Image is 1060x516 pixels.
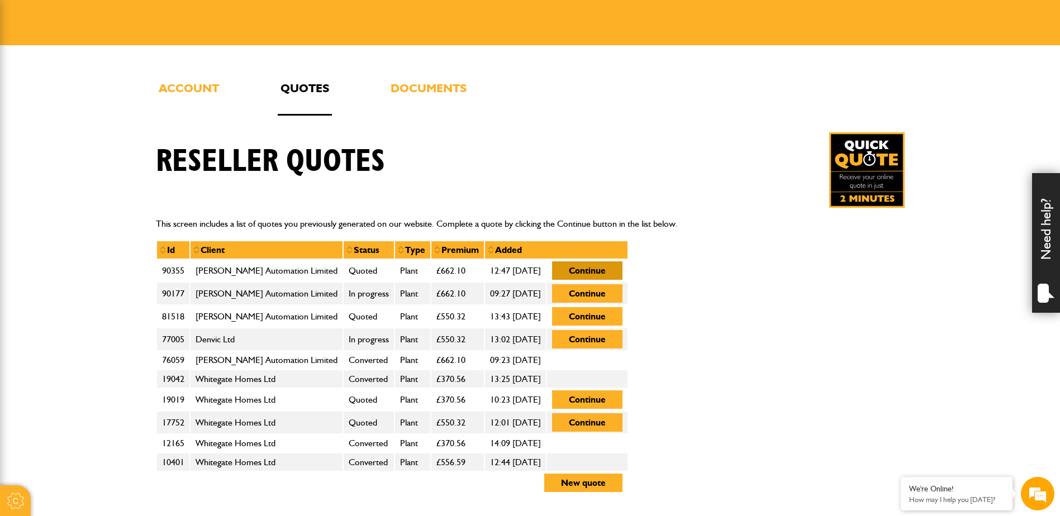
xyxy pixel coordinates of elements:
button: Continue [552,413,622,432]
td: 12:47 [DATE] [484,259,546,282]
button: Continue [552,330,622,348]
td: 19042 [156,370,190,389]
button: Continue [552,261,622,280]
td: Converted [343,351,394,370]
th: Type [394,241,431,260]
td: Quoted [343,388,394,411]
th: Status [343,241,394,260]
a: Account [156,79,222,116]
td: 17752 [156,411,190,434]
td: Plant [394,370,431,389]
td: 12165 [156,434,190,453]
td: [PERSON_NAME] Automation Limited [190,259,343,282]
div: We're Online! [909,484,1004,494]
div: Minimize live chat window [183,6,210,32]
td: 13:25 [DATE] [484,370,546,389]
td: Plant [394,282,431,305]
th: Premium [431,241,484,260]
td: 13:43 [DATE] [484,305,546,328]
td: 12:01 [DATE] [484,411,546,434]
td: £662.10 [431,282,484,305]
td: £662.10 [431,351,484,370]
th: Client [190,241,343,260]
td: £370.56 [431,370,484,389]
td: Converted [343,453,394,472]
td: In progress [343,328,394,351]
td: In progress [343,282,394,305]
td: Plant [394,411,431,434]
td: 77005 [156,328,190,351]
td: Whitegate Homes Ltd [190,411,343,434]
img: Quick Quote [829,132,905,208]
h1: Reseller quotes [156,143,385,180]
button: Continue [552,307,622,326]
td: Plant [394,351,431,370]
td: 90177 [156,282,190,305]
td: 81518 [156,305,190,328]
textarea: Type your message and hit 'Enter' [15,202,204,335]
td: £370.56 [431,388,484,411]
td: Whitegate Homes Ltd [190,453,343,472]
td: Whitegate Homes Ltd [190,388,343,411]
td: Plant [394,434,431,453]
td: Plant [394,259,431,282]
td: 76059 [156,351,190,370]
a: Documents [388,79,469,116]
td: 10401 [156,453,190,472]
th: Added [484,241,628,260]
div: Need help? [1032,173,1060,313]
td: [PERSON_NAME] Automation Limited [190,351,343,370]
td: [PERSON_NAME] Automation Limited [190,282,343,305]
td: £662.10 [431,259,484,282]
input: Enter your last name [15,103,204,128]
td: £550.32 [431,411,484,434]
td: Converted [343,370,394,389]
button: Continue [552,390,622,409]
button: Continue [552,284,622,303]
img: d_20077148190_company_1631870298795_20077148190 [19,62,47,78]
td: Plant [394,453,431,472]
p: How may I help you today? [909,495,1004,504]
input: Enter your phone number [15,169,204,194]
button: New quote [544,474,622,492]
em: Start Chat [152,344,203,359]
a: Quotes [278,79,332,116]
td: 19019 [156,388,190,411]
p: This screen includes a list of quotes you previously generated on our website. Complete a quote b... [156,217,905,231]
th: Id [156,241,190,260]
td: 12:44 [DATE] [484,453,546,472]
td: Quoted [343,411,394,434]
div: Chat with us now [58,63,188,77]
td: £550.32 [431,328,484,351]
td: £550.32 [431,305,484,328]
td: £556.59 [431,453,484,472]
td: £370.56 [431,434,484,453]
td: 10:23 [DATE] [484,388,546,411]
td: Whitegate Homes Ltd [190,434,343,453]
td: [PERSON_NAME] Automation Limited [190,305,343,328]
td: 09:27 [DATE] [484,282,546,305]
td: 09:23 [DATE] [484,351,546,370]
td: 14:09 [DATE] [484,434,546,453]
td: Denvic Ltd [190,328,343,351]
td: 13:02 [DATE] [484,328,546,351]
td: 90355 [156,259,190,282]
td: Whitegate Homes Ltd [190,370,343,389]
input: Enter your email address [15,136,204,161]
td: Plant [394,388,431,411]
td: Converted [343,434,394,453]
a: Get your insurance quote in just 2-minutes [829,132,905,208]
td: Quoted [343,259,394,282]
td: Quoted [343,305,394,328]
td: Plant [394,305,431,328]
td: Plant [394,328,431,351]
